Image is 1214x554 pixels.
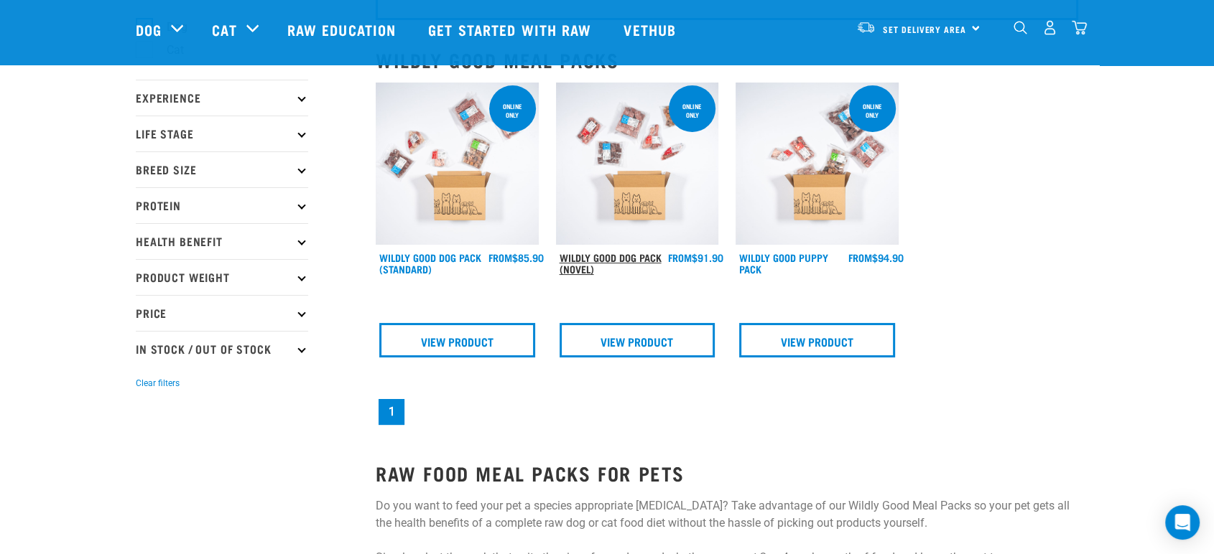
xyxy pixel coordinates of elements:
img: home-icon@2x.png [1072,20,1087,35]
a: Cat [212,19,236,40]
div: Online Only [489,95,536,126]
div: Online Only [669,95,715,126]
p: Experience [136,80,308,116]
span: FROM [668,255,692,260]
span: FROM [488,255,512,260]
p: Protein [136,187,308,223]
p: Breed Size [136,151,308,187]
img: Dog 0 2sec [376,83,539,245]
a: Wildly Good Puppy Pack [739,255,828,271]
div: $91.90 [668,252,723,263]
p: Health Benefit [136,223,308,259]
p: Price [136,295,308,331]
img: van-moving.png [856,21,876,34]
img: Dog Novel 0 2sec [556,83,719,245]
img: home-icon-1@2x.png [1014,21,1027,34]
p: Life Stage [136,116,308,151]
a: Raw Education [273,1,414,58]
p: Product Weight [136,259,308,295]
a: Wildly Good Dog Pack (Novel) [560,255,662,271]
p: In Stock / Out Of Stock [136,331,308,367]
div: Open Intercom Messenger [1165,505,1200,540]
strong: RAW FOOD MEAL PACKS FOR PETS [376,467,685,478]
span: Set Delivery Area [883,27,966,32]
button: Clear filters [136,377,180,390]
img: user.png [1042,20,1057,35]
a: Page 1 [379,399,404,425]
a: Wildly Good Dog Pack (Standard) [379,255,481,271]
span: FROM [848,255,872,260]
a: Dog [136,19,162,40]
a: View Product [379,323,535,357]
a: View Product [739,323,895,357]
div: $85.90 [488,252,544,263]
div: Online Only [849,95,896,126]
img: Puppy 0 2sec [736,83,899,245]
a: Get started with Raw [414,1,609,58]
a: View Product [560,323,715,357]
a: Vethub [609,1,694,58]
div: $94.90 [848,252,904,263]
nav: pagination [376,396,1078,428]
